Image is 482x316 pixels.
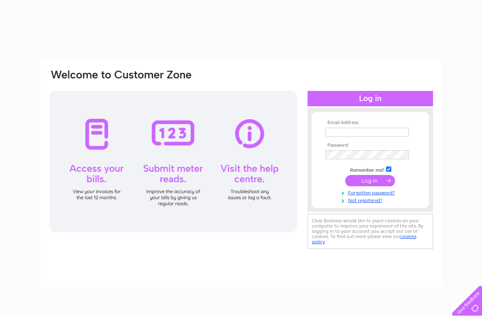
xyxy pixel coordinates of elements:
[312,234,416,244] a: cookies policy
[325,196,417,204] a: Not registered?
[323,143,417,148] th: Password:
[325,188,417,196] a: Forgotten password?
[323,165,417,173] td: Remember me?
[323,120,417,126] th: Email Address:
[308,214,433,249] div: Clear Business would like to place cookies on your computer to improve your experience of the sit...
[345,175,395,186] input: Submit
